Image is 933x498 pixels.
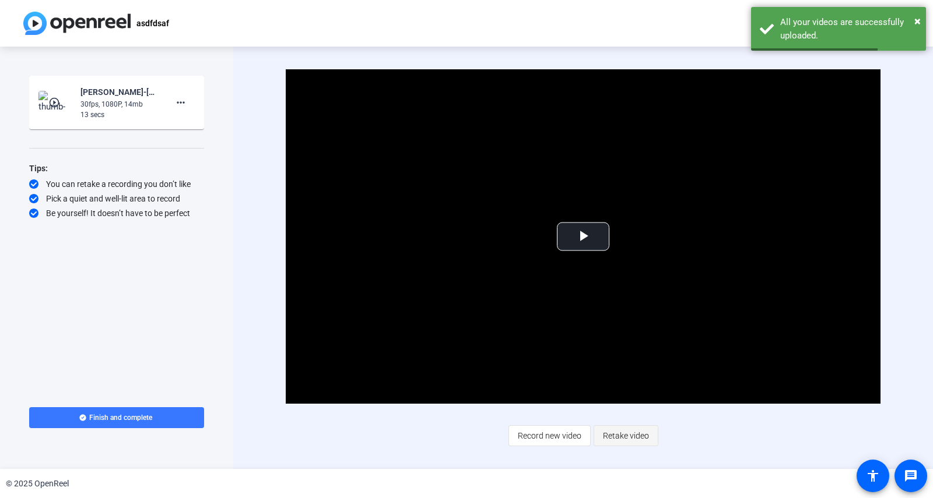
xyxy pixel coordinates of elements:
mat-icon: accessibility [866,469,880,483]
div: 13 secs [80,110,159,120]
div: 30fps, 1080P, 14mb [80,99,159,110]
span: Retake video [603,425,649,447]
button: Close [914,12,921,30]
mat-icon: message [904,469,918,483]
span: Record new video [518,425,581,447]
div: © 2025 OpenReel [6,478,69,490]
mat-icon: more_horiz [174,96,188,110]
button: Play Video [557,222,609,250]
div: Be yourself! It doesn’t have to be perfect [29,207,204,219]
div: All your videos are successfully uploaded. [780,16,917,42]
img: OpenReel logo [23,12,131,35]
mat-icon: play_circle_outline [48,97,62,108]
div: Video Player [286,69,881,404]
span: × [914,14,921,28]
button: Record new video [508,425,591,446]
div: You can retake a recording you don’t like [29,178,204,190]
div: Tips: [29,161,204,175]
p: asdfdsaf [136,16,169,30]
img: thumb-nail [38,91,73,114]
button: Retake video [594,425,658,446]
span: Finish and complete [89,413,152,422]
div: Pick a quiet and well-lit area to record [29,193,204,204]
button: Finish and complete [29,407,204,428]
div: [PERSON_NAME]-[DATE]- 2025-asdfdsaf-1758124534085-webcam [80,85,159,99]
